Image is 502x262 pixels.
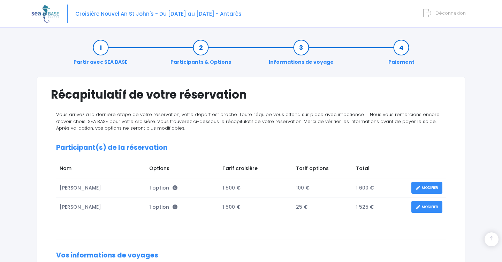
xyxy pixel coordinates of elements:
h1: Récapitulatif de votre réservation [51,88,451,101]
a: Paiement [385,44,418,66]
td: 1 500 € [219,198,292,217]
span: Vous arrivez à la dernière étape de votre réservation, votre départ est proche. Toute l’équipe vo... [56,111,440,131]
td: Options [146,161,219,178]
td: [PERSON_NAME] [56,198,146,217]
td: 1 600 € [352,178,408,198]
td: [PERSON_NAME] [56,178,146,198]
td: Tarif croisière [219,161,292,178]
span: Déconnexion [435,10,466,16]
h2: Participant(s) de la réservation [56,144,446,152]
td: 1 525 € [352,198,408,217]
span: 1 option [149,184,177,191]
td: 25 € [292,198,352,217]
td: Tarif options [292,161,352,178]
a: Partir avec SEA BASE [70,44,131,66]
a: Informations de voyage [265,44,337,66]
a: MODIFIER [411,182,442,194]
td: 1 500 € [219,178,292,198]
span: Croisière Nouvel An St John's - Du [DATE] au [DATE] - Antarès [75,10,242,17]
td: Nom [56,161,146,178]
a: MODIFIER [411,201,442,213]
h2: Vos informations de voyages [56,252,446,260]
td: Total [352,161,408,178]
td: 100 € [292,178,352,198]
a: Participants & Options [167,44,235,66]
span: 1 option [149,203,177,210]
